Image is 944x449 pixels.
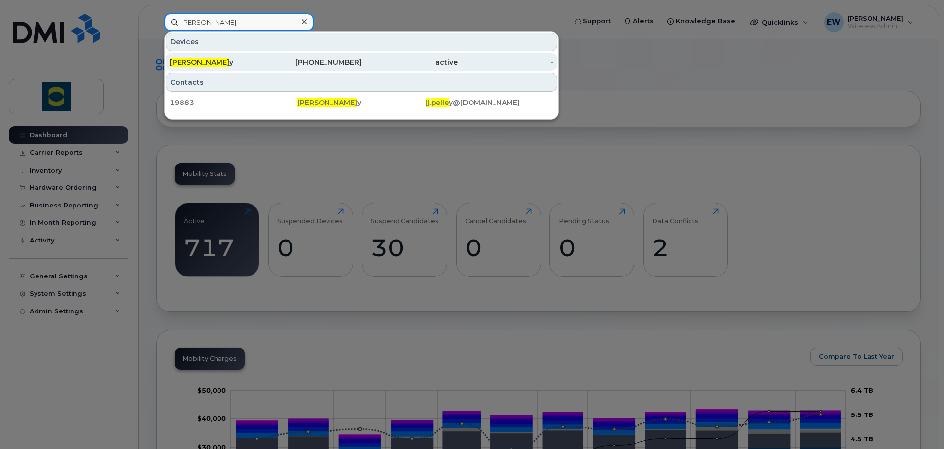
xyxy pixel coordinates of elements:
div: y [297,98,425,107]
div: [PHONE_NUMBER] [266,57,362,67]
div: Contacts [166,73,557,92]
div: y [170,57,266,67]
a: 19883[PERSON_NAME]yjj.pelley@[DOMAIN_NAME] [166,94,557,111]
div: 19883 [170,98,297,107]
span: [PERSON_NAME] [297,98,357,107]
a: [PERSON_NAME]y[PHONE_NUMBER]active- [166,53,557,71]
span: jj [426,98,430,107]
div: Devices [166,33,557,51]
div: - [458,57,554,67]
span: [PERSON_NAME] [170,58,229,67]
span: pelle [431,98,449,107]
div: active [362,57,458,67]
div: . y@[DOMAIN_NAME] [426,98,553,107]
